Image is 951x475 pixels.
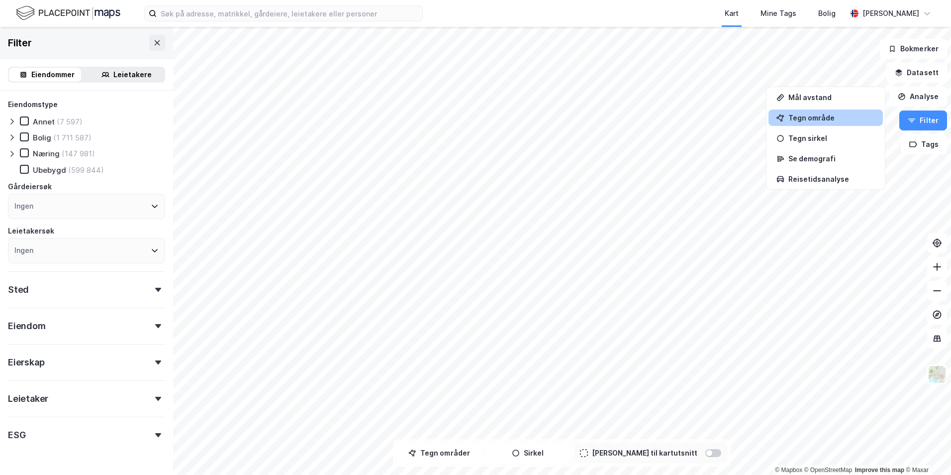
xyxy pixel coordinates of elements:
div: (147 981) [62,149,95,158]
div: Ingen [14,200,33,212]
div: Eiendom [8,320,46,332]
button: Datasett [886,63,947,83]
div: Leietaker [8,393,48,405]
div: [PERSON_NAME] [862,7,919,19]
button: Tags [901,134,947,154]
div: Næring [33,149,60,158]
img: Z [928,365,947,384]
button: Analyse [889,87,947,107]
div: Reisetidsanalyse [788,175,875,183]
div: Sted [8,284,29,296]
div: Mine Tags [761,7,796,19]
div: Tegn sirkel [788,134,875,142]
div: Leietakere [113,69,152,81]
a: Improve this map [855,467,904,474]
a: OpenStreetMap [804,467,853,474]
img: logo.f888ab2527a4732fd821a326f86c7f29.svg [16,4,120,22]
button: Bokmerker [880,39,947,59]
div: Eiendomstype [8,99,58,111]
div: Ingen [14,244,33,256]
div: Filter [8,35,32,51]
a: Mapbox [775,467,802,474]
div: Eierskap [8,356,44,368]
iframe: Chat Widget [901,427,951,475]
div: Tegn område [788,114,875,122]
button: Filter [899,111,947,130]
div: Kontrollprogram for chat [901,427,951,475]
div: ESG [8,429,25,441]
div: (599 844) [68,165,104,175]
input: Søk på adresse, matrikkel, gårdeiere, leietakere eller personer [157,6,422,21]
div: Gårdeiersøk [8,181,52,193]
div: Annet [33,117,55,126]
div: Ubebygd [33,165,66,175]
button: Tegn områder [397,443,481,463]
div: Eiendommer [31,69,75,81]
button: Sirkel [485,443,570,463]
div: Kart [725,7,739,19]
div: Se demografi [788,154,875,163]
div: (7 597) [57,117,83,126]
div: (1 711 587) [53,133,92,142]
div: Leietakersøk [8,225,54,237]
div: Bolig [33,133,51,142]
div: Mål avstand [788,93,875,102]
div: [PERSON_NAME] til kartutsnitt [592,447,697,459]
div: Bolig [818,7,836,19]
